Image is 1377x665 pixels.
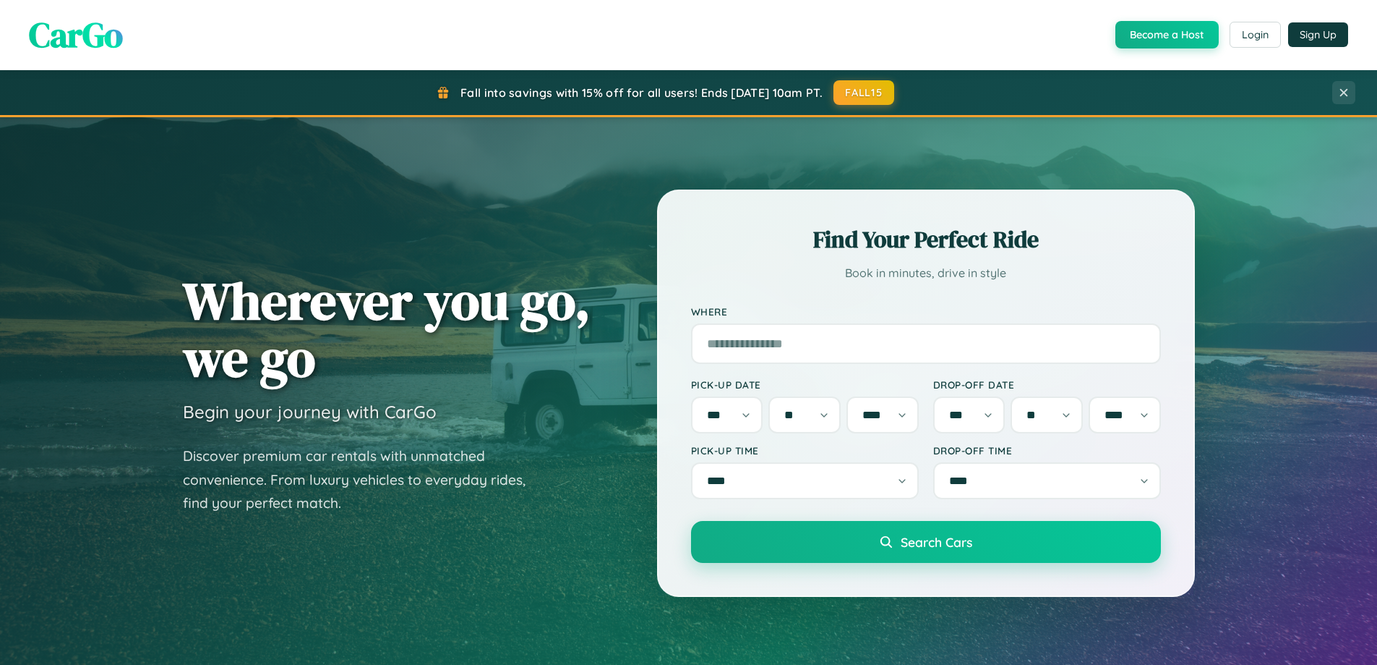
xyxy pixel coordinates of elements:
p: Discover premium car rentals with unmatched convenience. From luxury vehicles to everyday rides, ... [183,444,544,515]
h1: Wherever you go, we go [183,272,591,386]
button: Become a Host [1115,21,1219,48]
label: Pick-up Time [691,444,919,457]
p: Book in minutes, drive in style [691,263,1161,284]
button: Sign Up [1288,22,1348,47]
label: Drop-off Time [933,444,1161,457]
label: Where [691,305,1161,318]
button: Login [1230,22,1281,48]
span: Search Cars [901,534,972,550]
button: FALL15 [833,80,894,105]
button: Search Cars [691,521,1161,563]
h3: Begin your journey with CarGo [183,401,437,423]
span: Fall into savings with 15% off for all users! Ends [DATE] 10am PT. [460,85,823,100]
h2: Find Your Perfect Ride [691,224,1161,255]
label: Drop-off Date [933,378,1161,391]
span: CarGo [29,11,123,59]
label: Pick-up Date [691,378,919,391]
